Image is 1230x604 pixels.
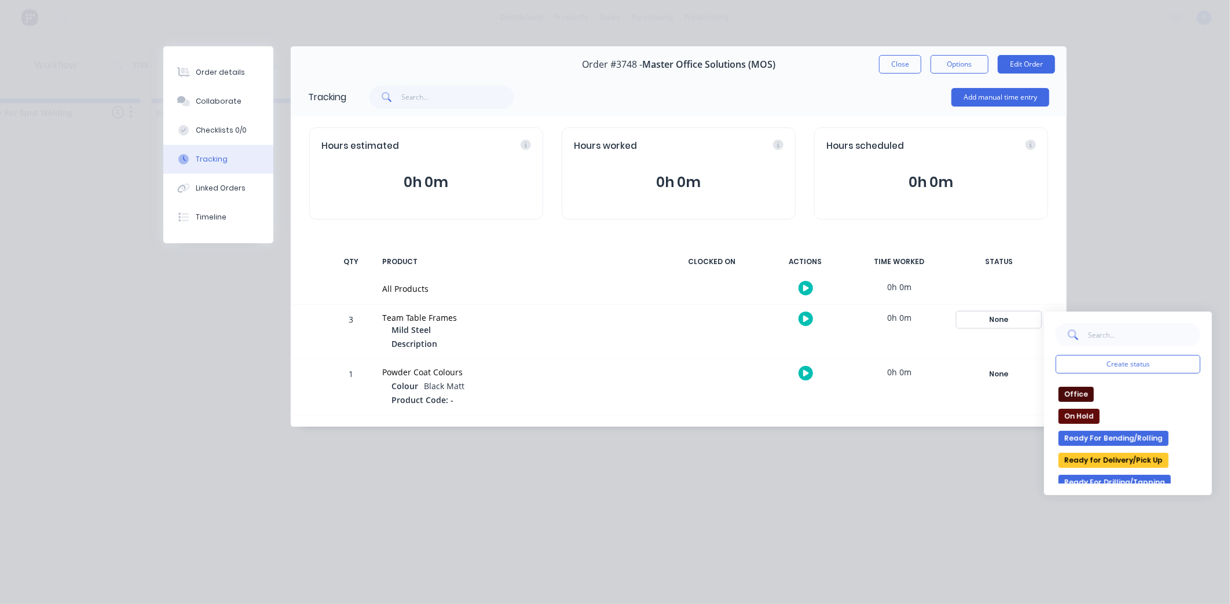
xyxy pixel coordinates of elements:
[1059,409,1100,424] button: On Hold
[196,96,241,107] div: Collaborate
[826,171,1036,193] button: 0h 0m
[1088,323,1200,346] input: Search...
[334,306,368,358] div: 3
[391,394,453,406] span: Product Code: -
[196,183,246,193] div: Linked Orders
[391,338,437,350] span: Description
[1059,475,1171,490] button: Ready For Drilling/Tapping
[950,250,1048,274] div: STATUS
[321,140,399,153] span: Hours estimated
[163,145,273,174] button: Tracking
[879,55,921,74] button: Close
[321,171,531,193] button: 0h 0m
[856,274,943,300] div: 0h 0m
[391,324,431,336] span: Mild Steel
[957,366,1041,382] button: None
[1059,431,1169,446] button: Ready For Bending/Rolling
[334,361,368,415] div: 1
[856,305,943,331] div: 0h 0m
[375,250,661,274] div: PRODUCT
[1059,453,1169,468] button: Ready for Delivery/Pick Up
[762,250,849,274] div: ACTIONS
[574,140,637,153] span: Hours worked
[163,174,273,203] button: Linked Orders
[196,67,245,78] div: Order details
[957,312,1041,328] button: None
[402,86,515,109] input: Search...
[196,154,228,164] div: Tracking
[931,55,989,74] button: Options
[163,58,273,87] button: Order details
[163,203,273,232] button: Timeline
[957,367,1041,382] div: None
[582,59,642,70] span: Order #3748 -
[163,116,273,145] button: Checklists 0/0
[391,380,418,392] span: Colour
[1059,387,1094,402] button: Office
[951,88,1049,107] button: Add manual time entry
[998,55,1055,74] button: Edit Order
[308,90,346,104] div: Tracking
[1056,355,1200,374] button: Create status
[163,87,273,116] button: Collaborate
[856,359,943,385] div: 0h 0m
[382,312,654,324] div: Team Table Frames
[382,366,654,378] div: Powder Coat Colours
[424,380,464,391] span: Black Matt
[334,250,368,274] div: QTY
[382,283,654,295] div: All Products
[856,250,943,274] div: TIME WORKED
[196,212,226,222] div: Timeline
[668,250,755,274] div: CLOCKED ON
[196,125,247,136] div: Checklists 0/0
[826,140,904,153] span: Hours scheduled
[957,312,1041,327] div: None
[642,59,775,70] span: Master Office Solutions (MOS)
[574,171,784,193] button: 0h 0m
